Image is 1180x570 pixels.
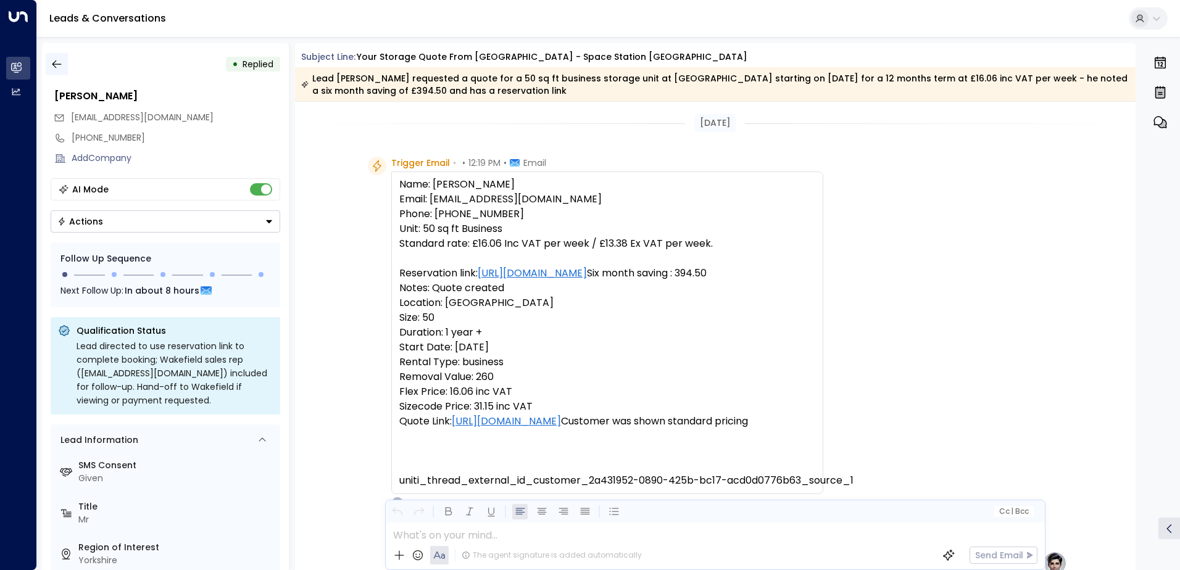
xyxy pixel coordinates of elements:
div: Lead directed to use reservation link to complete booking; Wakefield sales rep ([EMAIL_ADDRESS][D... [77,339,273,407]
span: [EMAIL_ADDRESS][DOMAIN_NAME] [71,111,214,123]
button: Redo [411,504,426,519]
span: Email [523,157,546,169]
span: Subject Line: [301,51,355,63]
div: Lead Information [56,434,138,447]
div: [DATE] [695,114,736,132]
span: • [453,157,456,169]
div: Next Follow Up: [60,284,270,297]
p: Qualification Status [77,324,273,337]
div: Follow Up Sequence [60,252,270,265]
div: Your storage quote from [GEOGRAPHIC_DATA] - Space Station [GEOGRAPHIC_DATA] [357,51,747,64]
span: • [504,157,507,169]
label: Region of Interest [78,541,275,554]
span: In about 8 hours [125,284,199,297]
div: [PHONE_NUMBER] [72,131,280,144]
span: Replied [243,58,273,70]
span: • [462,157,465,169]
div: Lead [PERSON_NAME] requested a quote for a 50 sq ft business storage unit at [GEOGRAPHIC_DATA] st... [301,72,1129,97]
div: O [391,497,404,509]
span: | [1011,507,1013,516]
button: Cc|Bcc [994,506,1033,518]
span: Trigger Email [391,157,450,169]
label: SMS Consent [78,459,275,472]
a: [URL][DOMAIN_NAME] [478,266,587,281]
div: Mr [78,513,275,526]
div: Actions [57,216,103,227]
pre: Name: [PERSON_NAME] Email: [EMAIL_ADDRESS][DOMAIN_NAME] Phone: [PHONE_NUMBER] Unit: 50 sq ft Busi... [399,177,815,488]
span: 12:19 PM [468,157,501,169]
label: Title [78,500,275,513]
div: • [232,53,238,75]
div: The agent signature is added automatically [462,550,642,561]
button: Undo [389,504,405,519]
div: Given [78,472,275,485]
div: Button group with a nested menu [51,210,280,233]
span: omnilucis@gmail.com [71,111,214,124]
span: Cc Bcc [999,507,1028,516]
a: [URL][DOMAIN_NAME] [452,414,561,429]
div: AI Mode [72,183,109,196]
a: Leads & Conversations [49,11,166,25]
div: Yorkshire [78,554,275,567]
div: AddCompany [72,152,280,165]
div: [PERSON_NAME] [54,89,280,104]
button: Actions [51,210,280,233]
